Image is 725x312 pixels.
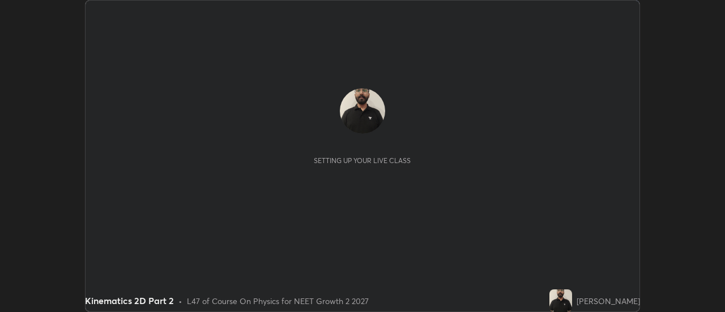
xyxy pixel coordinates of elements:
[340,88,385,134] img: c21a7924776a486d90e20529bf12d3cf.jpg
[577,295,640,307] div: [PERSON_NAME]
[314,156,411,165] div: Setting up your live class
[549,289,572,312] img: c21a7924776a486d90e20529bf12d3cf.jpg
[85,294,174,307] div: Kinematics 2D Part 2
[187,295,369,307] div: L47 of Course On Physics for NEET Growth 2 2027
[178,295,182,307] div: •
